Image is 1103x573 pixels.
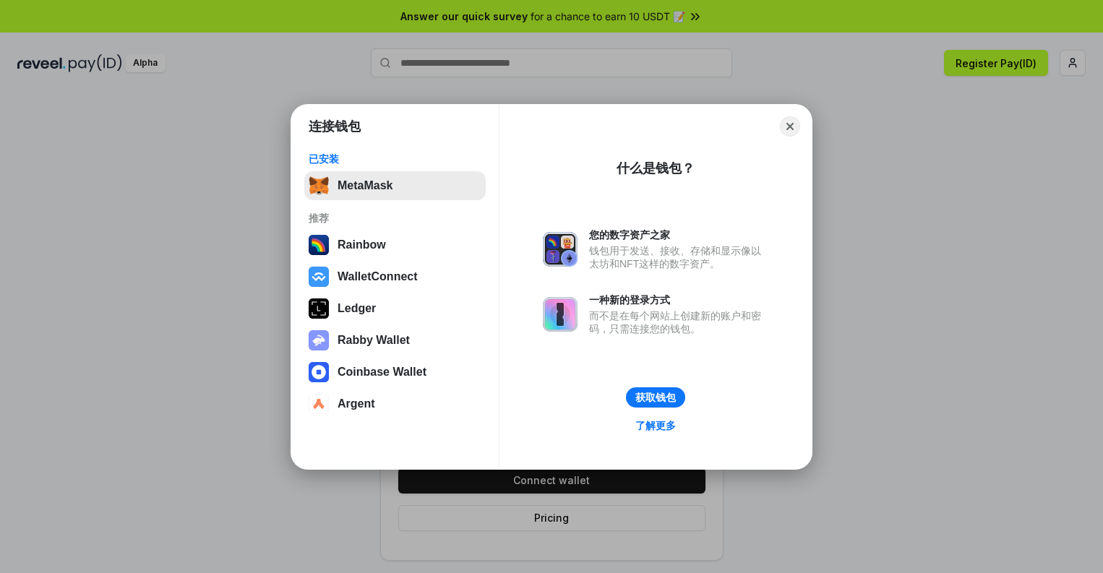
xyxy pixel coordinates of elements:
img: svg+xml,%3Csvg%20xmlns%3D%22http%3A%2F%2Fwww.w3.org%2F2000%2Fsvg%22%20fill%3D%22none%22%20viewBox... [309,330,329,350]
div: 了解更多 [635,419,676,432]
img: svg+xml,%3Csvg%20width%3D%2228%22%20height%3D%2228%22%20viewBox%3D%220%200%2028%2028%22%20fill%3D... [309,267,329,287]
button: Coinbase Wallet [304,358,486,387]
div: Ledger [338,302,376,315]
div: WalletConnect [338,270,418,283]
div: Rabby Wallet [338,334,410,347]
button: Rabby Wallet [304,326,486,355]
div: 推荐 [309,212,481,225]
div: 而不是在每个网站上创建新的账户和密码，只需连接您的钱包。 [589,309,768,335]
img: svg+xml,%3Csvg%20xmlns%3D%22http%3A%2F%2Fwww.w3.org%2F2000%2Fsvg%22%20width%3D%2228%22%20height%3... [309,298,329,319]
img: svg+xml,%3Csvg%20width%3D%2228%22%20height%3D%2228%22%20viewBox%3D%220%200%2028%2028%22%20fill%3D... [309,362,329,382]
div: 什么是钱包？ [617,160,695,177]
div: 已安装 [309,152,481,165]
div: MetaMask [338,179,392,192]
img: svg+xml,%3Csvg%20width%3D%22120%22%20height%3D%22120%22%20viewBox%3D%220%200%20120%20120%22%20fil... [309,235,329,255]
img: svg+xml,%3Csvg%20width%3D%2228%22%20height%3D%2228%22%20viewBox%3D%220%200%2028%2028%22%20fill%3D... [309,394,329,414]
div: 一种新的登录方式 [589,293,768,306]
button: 获取钱包 [626,387,685,408]
img: svg+xml,%3Csvg%20xmlns%3D%22http%3A%2F%2Fwww.w3.org%2F2000%2Fsvg%22%20fill%3D%22none%22%20viewBox... [543,232,578,267]
div: 获取钱包 [635,391,676,404]
div: Coinbase Wallet [338,366,426,379]
h1: 连接钱包 [309,118,361,135]
div: 钱包用于发送、接收、存储和显示像以太坊和NFT这样的数字资产。 [589,244,768,270]
a: 了解更多 [627,416,684,435]
img: svg+xml,%3Csvg%20xmlns%3D%22http%3A%2F%2Fwww.w3.org%2F2000%2Fsvg%22%20fill%3D%22none%22%20viewBox... [543,297,578,332]
button: MetaMask [304,171,486,200]
button: WalletConnect [304,262,486,291]
button: Ledger [304,294,486,323]
div: 您的数字资产之家 [589,228,768,241]
button: Argent [304,389,486,418]
button: Rainbow [304,231,486,259]
img: svg+xml,%3Csvg%20fill%3D%22none%22%20height%3D%2233%22%20viewBox%3D%220%200%2035%2033%22%20width%... [309,176,329,196]
div: Argent [338,397,375,410]
div: Rainbow [338,238,386,251]
button: Close [780,116,800,137]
